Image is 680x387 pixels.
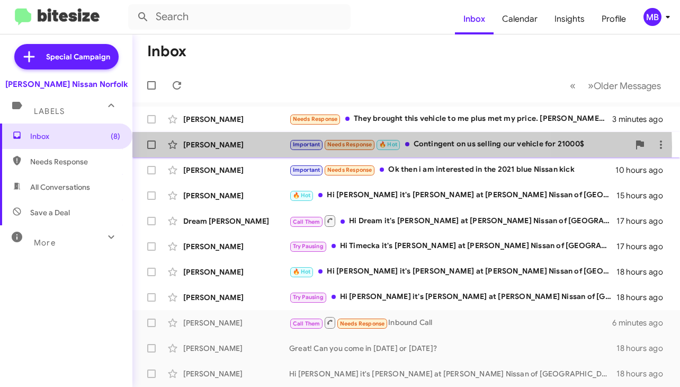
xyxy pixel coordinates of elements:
[183,139,289,150] div: [PERSON_NAME]
[128,4,351,30] input: Search
[183,190,289,201] div: [PERSON_NAME]
[612,114,672,125] div: 3 minutes ago
[289,189,616,201] div: Hi [PERSON_NAME] it's [PERSON_NAME] at [PERSON_NAME] Nissan of [GEOGRAPHIC_DATA]. Let’s make a de...
[289,138,629,151] div: Contingent on us selling our vehicle for 21000$
[293,141,320,148] span: Important
[564,75,667,96] nav: Page navigation example
[563,75,582,96] button: Previous
[289,113,612,125] div: They brought this vehicle to me plus met my price. [PERSON_NAME] tried his best to sell me a car ...
[14,44,119,69] a: Special Campaign
[588,79,594,92] span: »
[293,218,320,225] span: Call Them
[34,238,56,248] span: More
[293,116,338,122] span: Needs Response
[289,368,616,379] div: Hi [PERSON_NAME] it's [PERSON_NAME] at [PERSON_NAME] Nissan of [GEOGRAPHIC_DATA]. Let’s make a de...
[183,368,289,379] div: [PERSON_NAME]
[616,241,672,252] div: 17 hours ago
[289,214,616,227] div: Hi Dream it's [PERSON_NAME] at [PERSON_NAME] Nissan of [GEOGRAPHIC_DATA]. Let’s make a deal! 🚗 Go...
[183,267,289,277] div: [PERSON_NAME]
[30,156,120,167] span: Needs Response
[183,292,289,303] div: [PERSON_NAME]
[293,192,311,199] span: 🔥 Hot
[5,79,128,90] div: [PERSON_NAME] Nissan Norfolk
[634,8,668,26] button: MB
[293,243,324,250] span: Try Pausing
[455,4,494,34] a: Inbox
[616,368,672,379] div: 18 hours ago
[289,343,616,354] div: Great! Can you come in [DATE] or [DATE]?
[593,4,634,34] a: Profile
[612,318,672,328] div: 6 minutes ago
[293,294,324,301] span: Try Pausing
[30,131,120,142] span: Inbox
[30,182,90,192] span: All Conversations
[183,216,289,226] div: Dream [PERSON_NAME]
[289,164,615,176] div: Ok then i am interested in the 2021 blue Nissan kick
[289,316,612,329] div: Inbound Call
[183,241,289,252] div: [PERSON_NAME]
[147,43,186,60] h1: Inbox
[581,75,667,96] button: Next
[293,166,320,173] span: Important
[615,165,672,175] div: 10 hours ago
[30,207,70,218] span: Save a Deal
[594,80,661,92] span: Older Messages
[616,267,672,277] div: 18 hours ago
[616,190,672,201] div: 15 hours ago
[183,318,289,328] div: [PERSON_NAME]
[616,343,672,354] div: 18 hours ago
[494,4,546,34] a: Calendar
[327,141,372,148] span: Needs Response
[46,51,110,62] span: Special Campaign
[34,107,65,116] span: Labels
[183,343,289,354] div: [PERSON_NAME]
[183,165,289,175] div: [PERSON_NAME]
[616,216,672,226] div: 17 hours ago
[570,79,576,92] span: «
[340,320,385,327] span: Needs Response
[111,131,120,142] span: (8)
[293,268,311,275] span: 🔥 Hot
[327,166,372,173] span: Needs Response
[293,320,320,327] span: Call Them
[183,114,289,125] div: [PERSON_NAME]
[546,4,593,34] a: Insights
[616,292,672,303] div: 18 hours ago
[289,240,616,252] div: Hi Timecka it's [PERSON_NAME] at [PERSON_NAME] Nissan of [GEOGRAPHIC_DATA]. Let’s make a deal! 🚗 ...
[289,291,616,303] div: Hi [PERSON_NAME] it's [PERSON_NAME] at [PERSON_NAME] Nissan of [GEOGRAPHIC_DATA]. Let’s make a de...
[643,8,661,26] div: MB
[379,141,397,148] span: 🔥 Hot
[289,266,616,278] div: Hi [PERSON_NAME] it's [PERSON_NAME] at [PERSON_NAME] Nissan of [GEOGRAPHIC_DATA]. Let’s make a de...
